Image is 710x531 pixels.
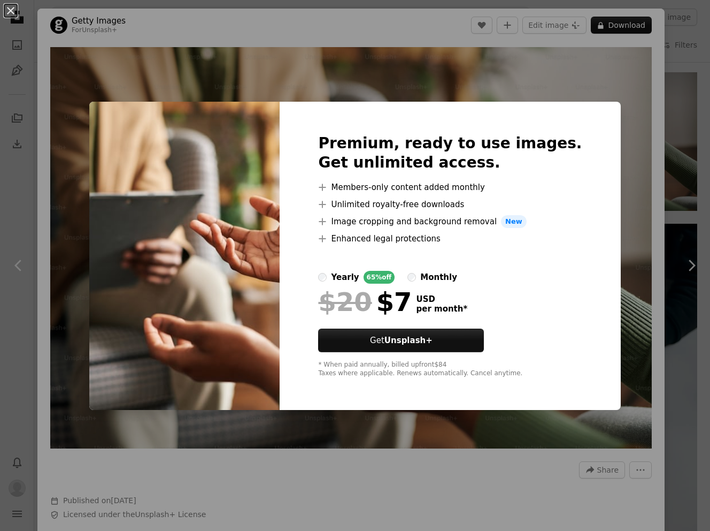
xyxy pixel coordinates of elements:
strong: Unsplash+ [384,336,433,345]
h2: Premium, ready to use images. Get unlimited access. [318,134,582,172]
span: New [501,215,527,228]
li: Unlimited royalty-free downloads [318,198,582,211]
div: monthly [420,271,457,284]
div: $7 [318,288,412,316]
div: yearly [331,271,359,284]
a: GetUnsplash+ [318,329,484,352]
div: 65% off [364,271,395,284]
span: $20 [318,288,372,316]
span: per month * [416,304,467,314]
div: * When paid annually, billed upfront $84 Taxes where applicable. Renews automatically. Cancel any... [318,361,582,378]
span: USD [416,294,467,304]
input: monthly [407,273,416,282]
li: Image cropping and background removal [318,215,582,228]
li: Enhanced legal protections [318,232,582,245]
img: premium_photo-1663050739359-a4261779f6ba [89,102,280,410]
li: Members-only content added monthly [318,181,582,194]
input: yearly65%off [318,273,327,282]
